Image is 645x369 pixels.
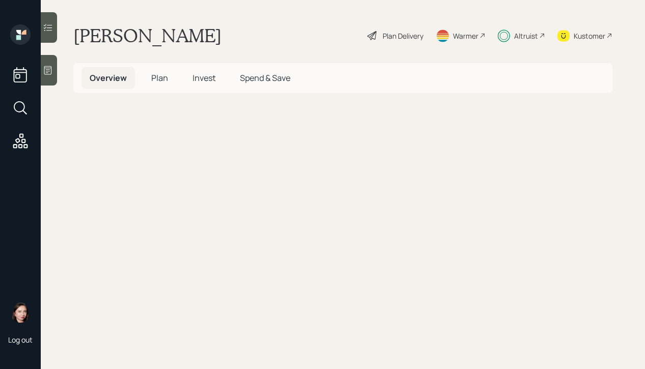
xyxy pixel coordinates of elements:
img: aleksandra-headshot.png [10,302,31,323]
span: Invest [193,72,216,83]
div: Plan Delivery [383,31,423,41]
div: Kustomer [574,31,605,41]
div: Log out [8,335,33,345]
span: Overview [90,72,127,83]
h1: [PERSON_NAME] [73,24,222,47]
div: Warmer [453,31,478,41]
span: Plan [151,72,168,83]
span: Spend & Save [240,72,290,83]
div: Altruist [514,31,538,41]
